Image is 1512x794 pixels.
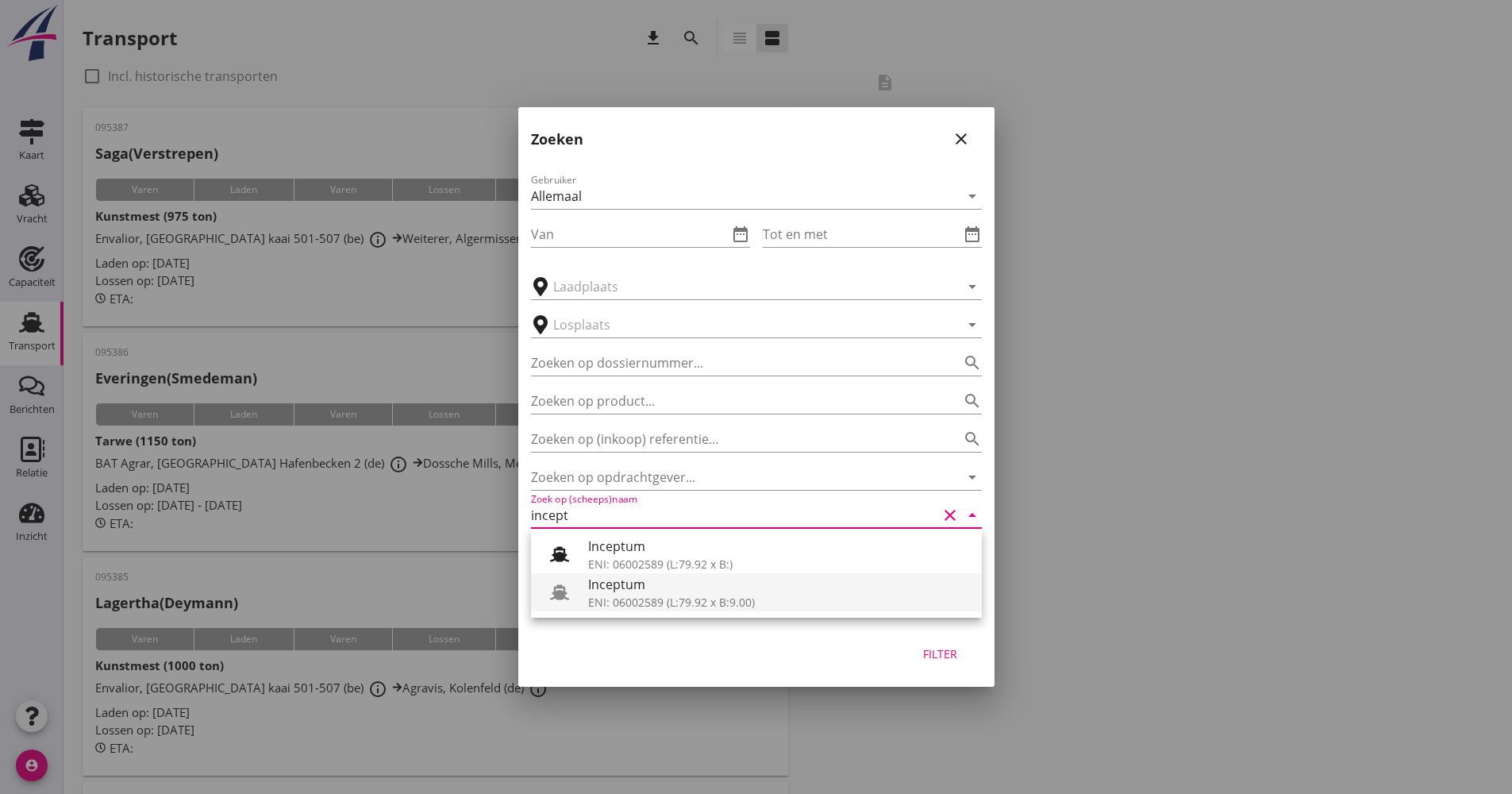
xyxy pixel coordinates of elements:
[963,506,982,525] i: arrow_drop_down
[588,575,969,594] div: Inceptum
[588,537,969,556] div: Inceptum
[952,129,971,148] i: close
[963,468,982,487] i: arrow_drop_down
[918,646,963,662] div: Filter
[531,350,937,376] input: Zoeken op dossiernummer...
[531,426,937,452] input: Zoeken op (inkoop) referentie…
[531,464,937,490] input: Zoeken op opdrachtgever...
[763,222,960,247] input: Tot en met
[963,430,982,449] i: search
[963,187,982,206] i: arrow_drop_down
[531,129,583,150] h2: Zoeken
[963,225,982,244] i: date_range
[963,353,982,372] i: search
[531,388,937,414] input: Zoeken op product...
[531,503,937,528] input: Zoek op (scheeps)naam
[553,274,937,299] input: Laadplaats
[553,312,937,337] input: Losplaats
[531,222,728,247] input: Van
[963,315,982,334] i: arrow_drop_down
[588,556,969,572] div: ENI: 06002589 (L:79.92 x B:)
[588,594,969,611] div: ENI: 06002589 (L:79.92 x B:9.00)
[531,189,582,203] div: Allemaal
[906,639,975,668] button: Filter
[731,225,750,244] i: date_range
[963,391,982,410] i: search
[941,506,960,525] i: clear
[963,277,982,296] i: arrow_drop_down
